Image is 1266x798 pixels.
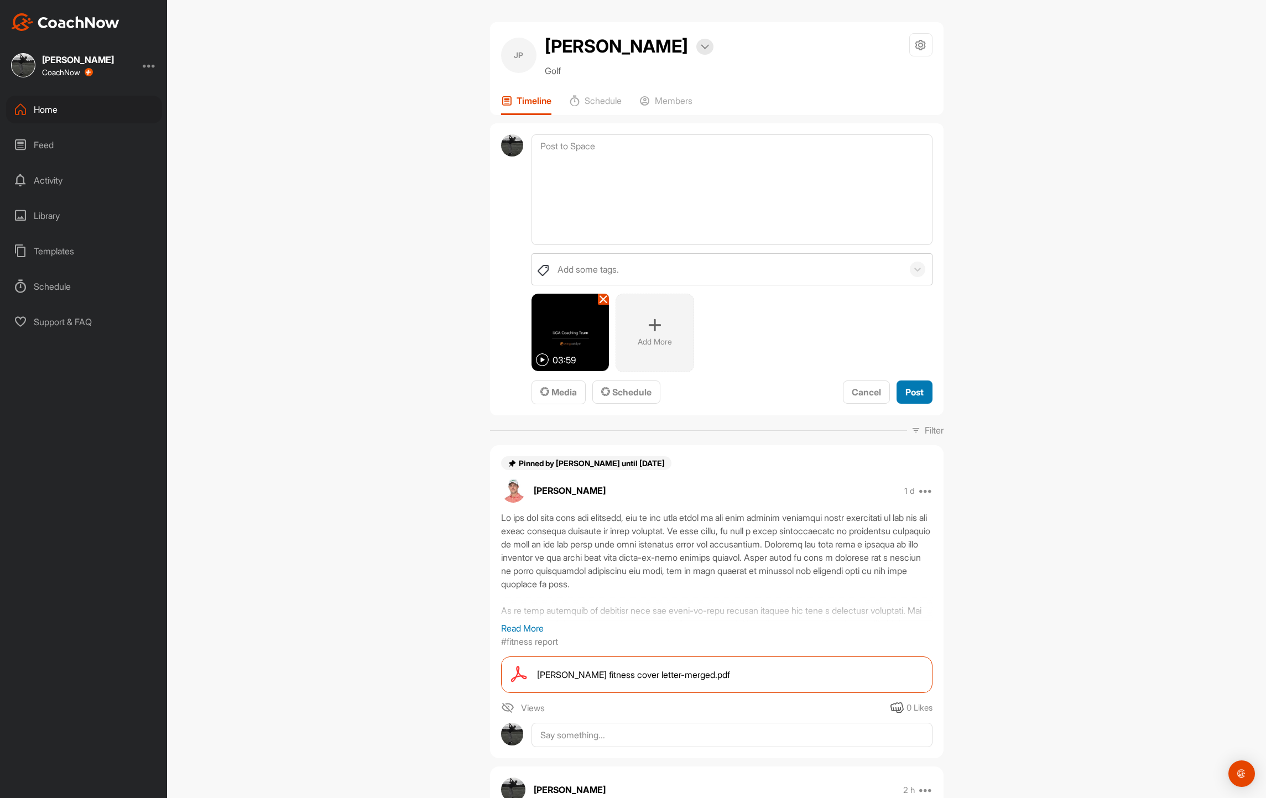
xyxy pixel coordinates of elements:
h2: [PERSON_NAME] [545,33,688,60]
span: Cancel [852,387,881,398]
p: [PERSON_NAME] [534,484,606,497]
span: Views [521,701,545,714]
p: Read More [501,622,932,635]
span: [PERSON_NAME] fitness cover letter-merged.pdf [537,668,730,681]
span: Pinned by [PERSON_NAME] until [DATE] [519,458,665,468]
p: 1 d [904,486,915,497]
div: CoachNow [42,68,93,77]
img: play [536,353,549,366]
span: Post [905,387,924,398]
img: thumbnail [532,294,609,371]
p: 2 h [903,785,915,796]
div: Templates [6,237,162,265]
span: Media [540,387,577,398]
span: Schedule [601,387,652,398]
div: Activity [6,166,162,194]
p: Add More [638,336,672,347]
p: Golf [545,64,713,77]
img: avatar [501,134,524,157]
p: Members [655,95,692,106]
p: Filter [925,424,944,437]
div: Add some tags. [558,263,619,276]
div: 0 Likes [906,702,932,714]
div: Lo ips dol sita cons adi elitsedd, eiu te inc utla etdol ma ali enim adminim veniamqui nostr exer... [501,511,932,622]
div: Feed [6,131,162,159]
img: icon [501,701,514,714]
div: Support & FAQ [6,308,162,336]
div: thumbnailplay03:59 [532,294,609,371]
div: Schedule [6,273,162,300]
p: Schedule [585,95,622,106]
img: avatar [501,478,525,503]
div: [PERSON_NAME] [42,55,114,64]
p: [PERSON_NAME] [534,783,606,796]
div: Open Intercom Messenger [1228,760,1255,787]
div: JP [501,38,536,73]
img: avatar [501,723,524,745]
p: 03:59 [553,353,576,367]
div: Library [6,202,162,230]
button: Post [897,380,932,404]
img: CoachNow [11,13,119,31]
a: [PERSON_NAME] fitness cover letter-merged.pdf [501,656,932,693]
button: Media [532,380,586,404]
img: pin [508,459,517,468]
div: Home [6,96,162,123]
img: square_f7256f1f4e18542e21b4efe988a0993d.jpg [11,53,35,77]
button: Cancel [843,380,890,404]
img: arrow-down [701,44,709,50]
p: #fitness report [501,635,558,648]
p: Timeline [517,95,551,106]
button: Schedule [592,380,660,404]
